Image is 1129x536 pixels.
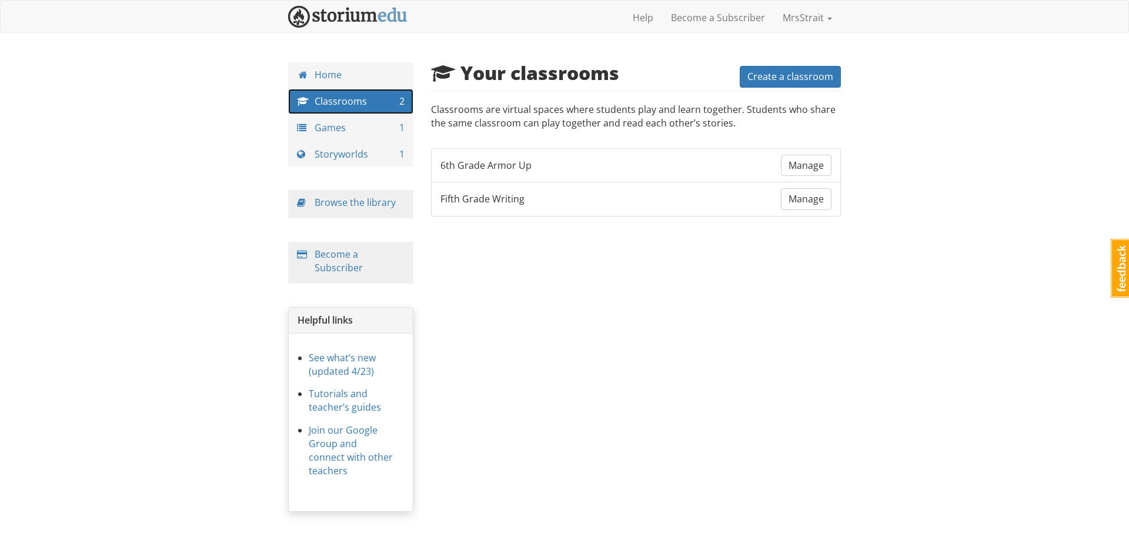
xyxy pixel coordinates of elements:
a: Games 1 [288,115,413,141]
a: Classrooms 2 [288,89,413,114]
img: StoriumEDU [288,6,407,28]
a: Become a Subscriber [315,248,363,274]
span: 6th Grade Armor Up [440,159,532,172]
a: Storyworlds 1 [288,142,413,167]
span: 2 [399,95,405,108]
span: Create a classroom [747,70,833,83]
span: Manage [789,192,824,205]
a: Manage [781,155,831,177]
a: Join our Google Group and connect with other teachers [309,424,393,477]
a: Manage [781,188,831,210]
span: 1 [399,148,405,161]
a: Browse the library [315,196,396,209]
p: Classrooms are virtual spaces where students play and learn together. Students who share the same... [431,103,841,142]
div: Helpful links [289,308,413,334]
a: Help [624,3,662,32]
a: Become a Subscriber [662,3,774,32]
span: 1 [399,121,405,135]
h2: Your classrooms [431,62,619,83]
span: Fifth Grade Writing [440,192,525,206]
a: See what’s new (updated 4/23) [309,351,376,378]
a: Tutorials and teacher’s guides [309,387,381,414]
a: MrsStrait [774,3,841,32]
a: Home [288,62,413,88]
span: Manage [789,159,824,172]
button: Create a classroom [740,66,841,88]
